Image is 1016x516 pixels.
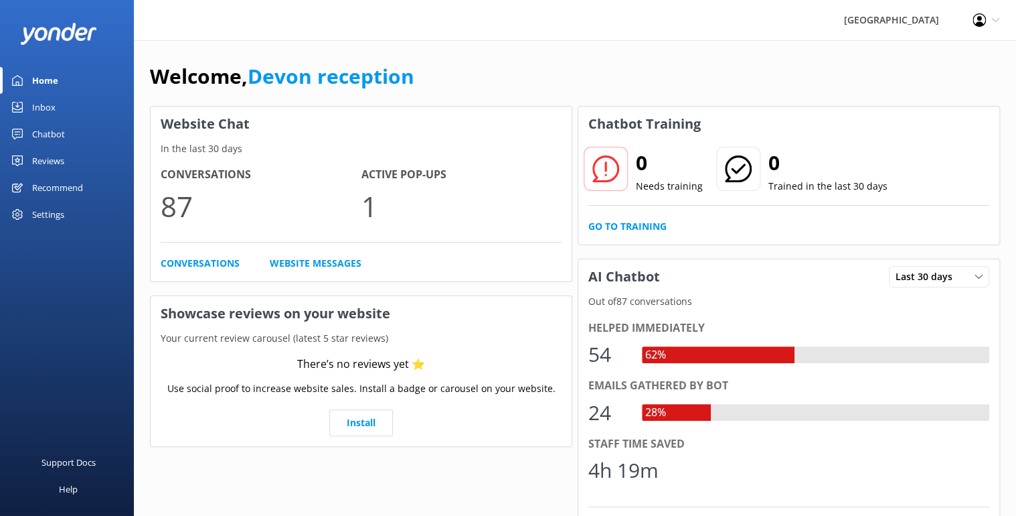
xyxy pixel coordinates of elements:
[588,436,989,453] div: Staff time saved
[588,377,989,395] div: Emails gathered by bot
[636,147,703,179] h2: 0
[151,141,572,156] p: In the last 30 days
[151,107,572,141] h3: Website Chat
[768,179,887,194] p: Trained in the last 30 days
[32,94,56,121] div: Inbox
[161,256,240,271] a: Conversations
[32,67,58,94] div: Home
[151,296,572,331] h3: Showcase reviews on your website
[588,320,989,337] div: Helped immediately
[642,404,669,422] div: 28%
[588,397,628,429] div: 24
[151,331,572,346] p: Your current review carousel (latest 5 star reviews)
[361,166,562,184] h4: Active Pop-ups
[32,174,83,201] div: Recommend
[161,166,361,184] h4: Conversations
[32,147,64,174] div: Reviews
[588,454,659,487] div: 4h 19m
[642,346,669,364] div: 62%
[270,256,361,271] a: Website Messages
[578,107,711,141] h3: Chatbot Training
[768,147,887,179] h2: 0
[161,184,361,229] p: 87
[41,449,96,476] div: Support Docs
[636,179,703,194] p: Needs training
[588,338,628,371] div: 54
[896,269,960,284] span: Last 30 days
[578,259,670,294] h3: AI Chatbot
[329,409,393,436] a: Install
[20,23,97,45] img: yonder-white-logo.png
[167,381,556,396] p: Use social proof to increase website sales. Install a badge or carousel on your website.
[248,62,414,90] a: Devon reception
[150,60,414,92] h1: Welcome,
[32,201,64,228] div: Settings
[297,356,425,373] div: There’s no reviews yet ⭐
[588,219,667,234] a: Go to Training
[578,294,999,309] p: Out of 87 conversations
[59,476,78,503] div: Help
[32,121,65,147] div: Chatbot
[361,184,562,229] p: 1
